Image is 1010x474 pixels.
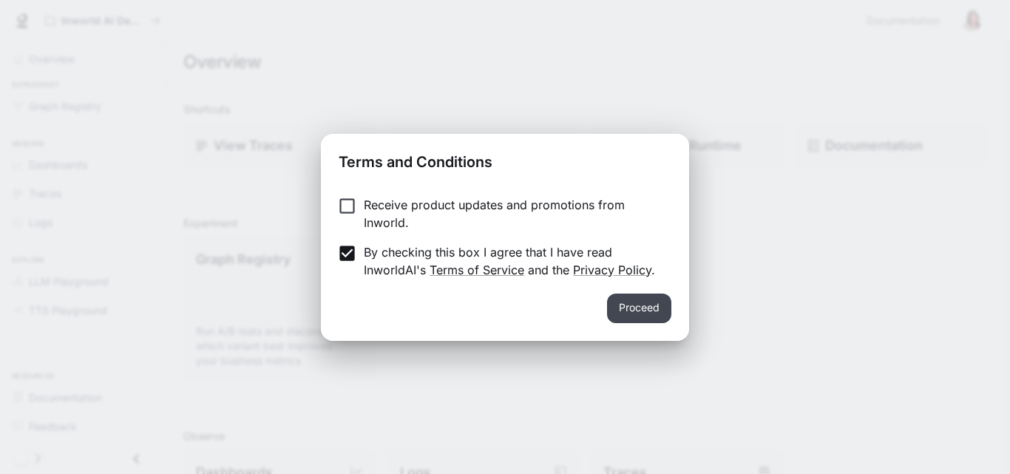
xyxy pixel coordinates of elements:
p: By checking this box I agree that I have read InworldAI's and the . [364,243,660,279]
a: Terms of Service [430,263,524,277]
p: Receive product updates and promotions from Inworld. [364,196,660,231]
a: Privacy Policy [573,263,651,277]
button: Proceed [607,294,671,323]
h2: Terms and Conditions [321,134,689,184]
